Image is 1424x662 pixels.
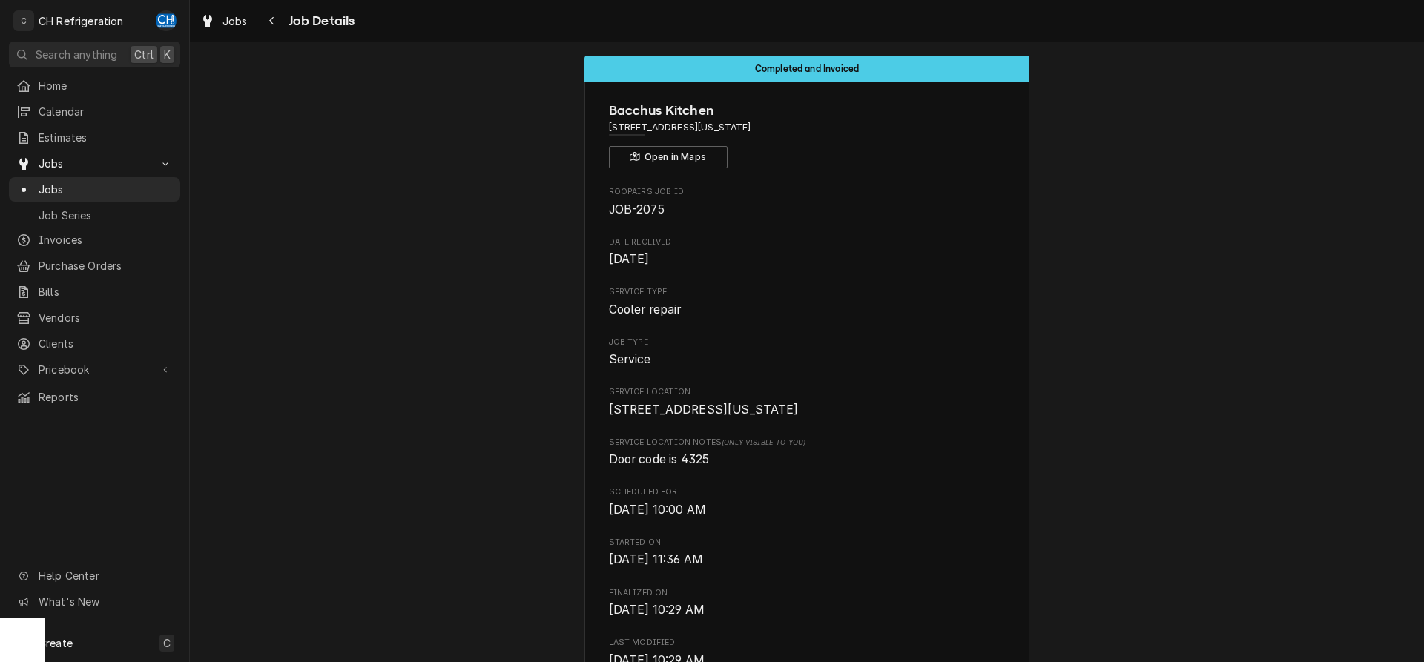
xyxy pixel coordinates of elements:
a: Purchase Orders [9,254,180,278]
span: [DATE] [609,252,650,266]
span: Reports [39,389,173,405]
span: Service [609,352,651,366]
span: Last Modified [609,637,1006,649]
span: Jobs [222,13,248,29]
span: Help Center [39,568,171,583]
span: Cooler repair [609,302,682,317]
span: Job Series [39,208,173,223]
span: C [163,635,171,651]
span: Pricebook [39,362,151,377]
span: Ctrl [134,47,154,62]
span: Vendors [39,310,173,325]
span: [STREET_ADDRESS][US_STATE] [609,403,799,417]
span: (Only Visible to You) [722,438,805,446]
span: Calendar [39,104,173,119]
div: C [13,10,34,31]
span: Completed and Invoiced [755,64,860,73]
button: Navigate back [260,9,284,33]
span: Create [39,637,73,649]
a: Jobs [9,177,180,202]
span: Clients [39,336,173,351]
span: [DATE] 10:00 AM [609,503,706,517]
a: Invoices [9,228,180,252]
span: Job Type [609,337,1006,348]
a: Home [9,73,180,98]
a: Vendors [9,305,180,330]
span: Finalized On [609,587,1006,599]
span: Finalized On [609,601,1006,619]
span: Service Type [609,286,1006,298]
span: Home [39,78,173,93]
span: Scheduled For [609,501,1006,519]
a: Reports [9,385,180,409]
a: Estimates [9,125,180,150]
a: Go to Help Center [9,563,180,588]
span: [object Object] [609,451,1006,469]
span: What's New [39,594,171,609]
span: Service Location [609,401,1006,419]
a: Go to What's New [9,589,180,614]
span: Address [609,121,1006,134]
div: Service Type [609,286,1006,318]
div: Client Information [609,101,1006,168]
span: Date Received [609,236,1006,248]
span: Service Type [609,301,1006,319]
span: Service Location Notes [609,437,1006,448]
span: Invoices [39,232,173,248]
a: Calendar [9,99,180,124]
div: Status [584,56,1029,82]
div: Date Received [609,236,1006,268]
div: Job Type [609,337,1006,368]
div: Finalized On [609,587,1006,619]
a: Job Series [9,203,180,228]
span: Name [609,101,1006,121]
div: Service Location [609,386,1006,418]
span: Bills [39,284,173,299]
a: Go to Jobs [9,151,180,176]
div: CH [156,10,177,31]
span: Roopairs Job ID [609,186,1006,198]
span: Service Location [609,386,1006,398]
a: Jobs [194,9,254,33]
span: Date Received [609,251,1006,268]
div: Chris Hiraga's Avatar [156,10,177,31]
span: JOB-2075 [609,202,665,216]
span: [DATE] 11:36 AM [609,552,703,566]
span: Purchase Orders [39,258,173,274]
button: Search anythingCtrlK [9,42,180,67]
div: CH Refrigeration [39,13,124,29]
span: Estimates [39,130,173,145]
span: Scheduled For [609,486,1006,498]
span: Job Type [609,351,1006,368]
span: Jobs [39,182,173,197]
span: Started On [609,551,1006,569]
span: Started On [609,537,1006,549]
a: Go to Pricebook [9,357,180,382]
span: Job Details [284,11,355,31]
div: Roopairs Job ID [609,186,1006,218]
span: [DATE] 10:29 AM [609,603,705,617]
span: Jobs [39,156,151,171]
a: Clients [9,331,180,356]
div: Started On [609,537,1006,569]
span: Roopairs Job ID [609,201,1006,219]
button: Open in Maps [609,146,728,168]
div: [object Object] [609,437,1006,469]
span: K [164,47,171,62]
span: Door code is 4325 [609,452,710,466]
a: Bills [9,279,180,304]
span: Search anything [36,47,117,62]
div: Scheduled For [609,486,1006,518]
